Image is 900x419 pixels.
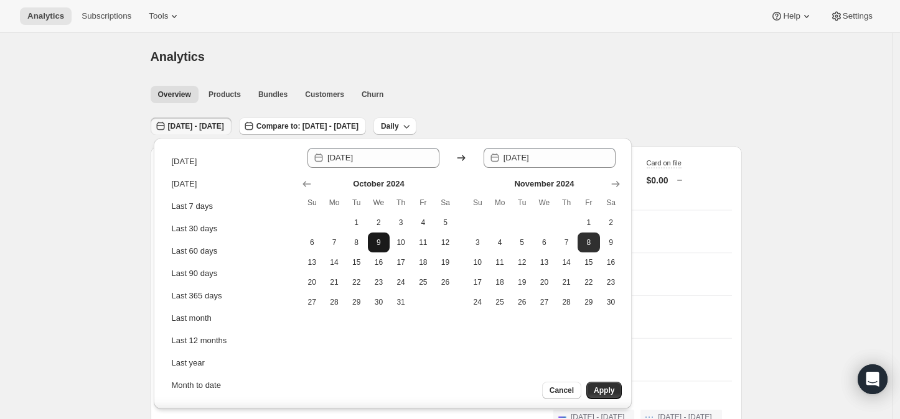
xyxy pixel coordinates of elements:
[171,178,197,190] div: [DATE]
[594,385,614,395] span: Apply
[328,257,340,267] span: 14
[533,252,556,272] button: Wednesday November 13 2024
[489,252,511,272] button: Monday November 11 2024
[171,312,211,325] div: Last month
[168,121,224,131] span: [DATE] - [DATE]
[538,198,551,208] span: We
[605,297,617,307] span: 30
[560,237,573,247] span: 7
[516,277,528,287] span: 19
[301,193,323,213] th: Sunday
[345,252,368,272] button: Tuesday October 15 2024
[605,218,617,228] span: 2
[600,292,622,312] button: Saturday November 30 2024
[858,364,888,394] div: Open Intercom Messenger
[533,233,556,252] button: Wednesday November 6 2024
[395,297,407,307] span: 31
[301,292,323,312] button: Sunday October 27 2024
[395,218,407,228] span: 3
[328,297,340,307] span: 28
[538,277,551,287] span: 20
[390,193,412,213] th: Thursday
[328,277,340,287] span: 21
[350,198,363,208] span: Tu
[605,257,617,267] span: 16
[578,252,600,272] button: Friday November 15 2024
[471,297,484,307] span: 24
[494,257,506,267] span: 11
[306,277,318,287] span: 20
[605,237,617,247] span: 9
[586,382,622,399] button: Apply
[434,193,457,213] th: Saturday
[542,382,581,399] button: Cancel
[373,198,385,208] span: We
[533,193,556,213] th: Wednesday
[555,252,578,272] button: Thursday November 14 2024
[533,292,556,312] button: Wednesday November 27 2024
[550,385,574,395] span: Cancel
[167,174,292,194] button: [DATE]
[20,7,72,25] button: Analytics
[578,213,600,233] button: Friday November 1 2024
[516,237,528,247] span: 5
[583,237,595,247] span: 8
[843,11,873,21] span: Settings
[395,277,407,287] span: 24
[373,237,385,247] span: 9
[434,233,457,252] button: Saturday October 12 2024
[167,398,292,418] button: Year to date
[158,90,191,99] span: Overview
[209,90,241,99] span: Products
[350,277,363,287] span: 22
[368,213,390,233] button: Wednesday October 2 2024
[783,11,800,21] span: Help
[323,193,345,213] th: Monday
[350,218,363,228] span: 1
[301,272,323,292] button: Sunday October 20 2024
[823,7,880,25] button: Settings
[167,353,292,373] button: Last year
[167,286,292,306] button: Last 365 days
[583,277,595,287] span: 22
[417,237,429,247] span: 11
[305,90,344,99] span: Customers
[439,257,452,267] span: 19
[390,252,412,272] button: Thursday October 17 2024
[466,193,489,213] th: Sunday
[301,233,323,252] button: Sunday October 6 2024
[368,193,390,213] th: Wednesday
[373,277,385,287] span: 23
[395,257,407,267] span: 17
[171,379,221,392] div: Month to date
[239,117,366,135] button: Compare to: [DATE] - [DATE]
[434,272,457,292] button: Saturday October 26 2024
[600,193,622,213] th: Saturday
[647,174,668,186] p: $0.00
[533,272,556,292] button: Wednesday November 20 2024
[763,7,820,25] button: Help
[600,213,622,233] button: Saturday November 2 2024
[439,218,452,228] span: 5
[345,233,368,252] button: Tuesday October 8 2024
[390,272,412,292] button: Thursday October 24 2024
[350,237,363,247] span: 8
[578,193,600,213] th: Friday
[368,272,390,292] button: Wednesday October 23 2024
[362,90,383,99] span: Churn
[390,233,412,252] button: Thursday October 10 2024
[82,11,131,21] span: Subscriptions
[395,198,407,208] span: Th
[489,193,511,213] th: Monday
[600,233,622,252] button: Saturday November 9 2024
[373,297,385,307] span: 30
[373,257,385,267] span: 16
[434,252,457,272] button: Saturday October 19 2024
[167,152,292,172] button: [DATE]
[560,297,573,307] span: 28
[560,277,573,287] span: 21
[417,257,429,267] span: 18
[412,252,434,272] button: Friday October 18 2024
[306,257,318,267] span: 13
[605,277,617,287] span: 23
